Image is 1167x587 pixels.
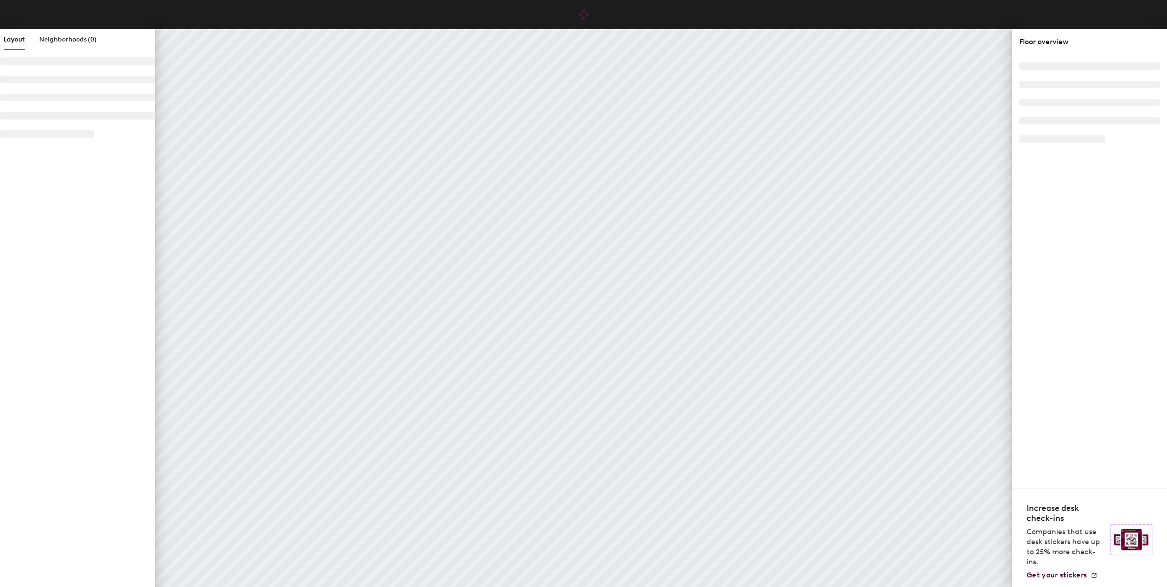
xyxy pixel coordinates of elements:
a: Get your stickers [1027,571,1098,580]
img: Sticker logo [1110,524,1152,555]
h4: Increase desk check-ins [1027,503,1105,523]
span: Layout [4,36,25,43]
span: Get your stickers [1027,571,1087,579]
span: Neighborhoods (0) [39,36,97,43]
div: Floor overview [1019,36,1160,47]
p: Companies that use desk stickers have up to 25% more check-ins. [1027,527,1105,567]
